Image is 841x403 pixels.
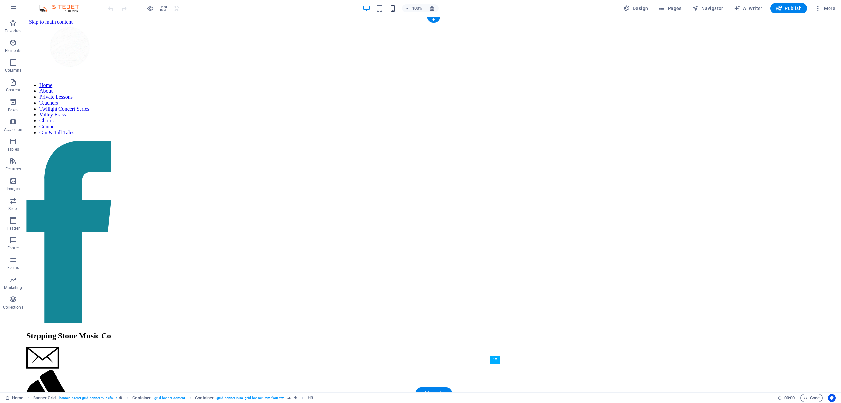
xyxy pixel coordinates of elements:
p: Footer [7,245,19,251]
button: reload [159,4,167,12]
p: Features [5,166,21,172]
span: Click to select. Double-click to edit [132,394,151,402]
p: Forms [7,265,19,270]
span: : [789,395,790,400]
span: More [815,5,835,12]
button: Usercentrics [828,394,836,402]
span: . grid-banner-item .grid-banner-item-four-two [216,394,284,402]
span: Click to select. Double-click to edit [33,394,56,402]
p: Columns [5,68,21,73]
button: Navigator [690,3,726,13]
span: Click to select. Double-click to edit [308,394,313,402]
span: . banner .preset-grid-banner-v2-default [58,394,117,402]
span: Publish [776,5,802,12]
button: More [812,3,838,13]
p: Elements [5,48,22,53]
p: Marketing [4,285,22,290]
a: Click to cancel selection. Double-click to open Pages [5,394,23,402]
i: Reload page [160,5,167,12]
img: Editor Logo [38,4,87,12]
button: Pages [656,3,684,13]
i: This element is linked [294,396,297,400]
span: Design [624,5,648,12]
span: 00 00 [784,394,795,402]
p: Content [6,88,20,93]
span: AI Writer [734,5,762,12]
span: Code [803,394,820,402]
h6: 100% [412,4,422,12]
button: 100% [402,4,425,12]
h6: Session time [778,394,795,402]
i: This element is a customizable preset [119,396,122,400]
nav: breadcrumb [33,394,313,402]
div: Design (Ctrl+Alt+Y) [621,3,651,13]
p: Header [7,226,20,231]
p: Favorites [5,28,21,34]
p: Collections [3,305,23,310]
span: Click to select. Double-click to edit [195,394,214,402]
span: Navigator [692,5,723,12]
span: . grid-banner-content [153,394,185,402]
i: This element contains a background [287,396,291,400]
button: Code [800,394,823,402]
p: Boxes [8,107,19,113]
p: Accordion [4,127,22,132]
button: AI Writer [731,3,765,13]
i: On resize automatically adjust zoom level to fit chosen device. [429,5,435,11]
p: Images [7,186,20,191]
div: + [427,17,440,23]
span: Pages [658,5,681,12]
p: Tables [7,147,19,152]
div: + Add section [416,387,452,398]
button: Click here to leave preview mode and continue editing [146,4,154,12]
button: Publish [770,3,807,13]
button: Design [621,3,651,13]
p: Slider [8,206,18,211]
